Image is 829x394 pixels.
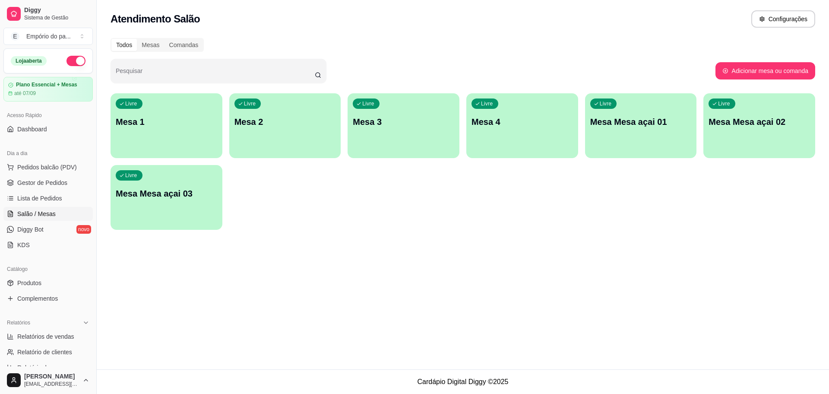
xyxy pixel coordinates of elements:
div: Todos [111,39,137,51]
p: Mesa 3 [353,116,454,128]
p: Livre [600,100,612,107]
div: Empório do pa ... [26,32,71,41]
span: Diggy Bot [17,225,44,234]
p: Livre [125,100,137,107]
p: Livre [244,100,256,107]
span: Relatórios [7,319,30,326]
span: Complementos [17,294,58,303]
span: Produtos [17,279,41,287]
button: Adicionar mesa ou comanda [715,62,815,79]
span: Pedidos balcão (PDV) [17,163,77,172]
button: [PERSON_NAME][EMAIL_ADDRESS][DOMAIN_NAME] [3,370,93,391]
p: Mesa Mesa açai 02 [709,116,810,128]
a: Relatórios de vendas [3,330,93,343]
a: Relatório de mesas [3,361,93,375]
a: DiggySistema de Gestão [3,3,93,24]
span: Sistema de Gestão [24,14,89,21]
span: KDS [17,241,30,249]
button: LivreMesa 4 [466,93,578,158]
a: Produtos [3,276,93,290]
button: LivreMesa 1 [111,93,222,158]
p: Livre [718,100,730,107]
a: Complementos [3,292,93,305]
span: [EMAIL_ADDRESS][DOMAIN_NAME] [24,381,79,388]
span: Gestor de Pedidos [17,178,67,187]
span: Salão / Mesas [17,210,56,218]
button: Select a team [3,28,93,45]
p: Mesa 4 [471,116,573,128]
div: Catálogo [3,262,93,276]
p: Mesa 2 [234,116,336,128]
a: Dashboard [3,122,93,136]
a: Lista de Pedidos [3,191,93,205]
a: Plano Essencial + Mesasaté 07/09 [3,77,93,102]
span: [PERSON_NAME] [24,373,79,381]
h2: Atendimento Salão [111,12,200,26]
a: KDS [3,238,93,252]
span: E [11,32,19,41]
div: Mesas [137,39,164,51]
article: Plano Essencial + Mesas [16,82,77,88]
a: Salão / Mesas [3,207,93,221]
p: Livre [125,172,137,179]
button: Alterar Status [66,56,85,66]
span: Lista de Pedidos [17,194,62,203]
div: Dia a dia [3,146,93,160]
input: Pesquisar [116,70,315,79]
button: LivreMesa Mesa açai 01 [585,93,697,158]
button: Pedidos balcão (PDV) [3,160,93,174]
a: Relatório de clientes [3,345,93,359]
a: Gestor de Pedidos [3,176,93,190]
p: Mesa Mesa açai 01 [590,116,692,128]
span: Relatório de clientes [17,348,72,356]
a: Diggy Botnovo [3,222,93,236]
div: Acesso Rápido [3,108,93,122]
p: Livre [362,100,374,107]
p: Mesa Mesa açai 03 [116,187,217,200]
button: LivreMesa 3 [348,93,459,158]
span: Relatórios de vendas [17,332,74,341]
span: Dashboard [17,125,47,133]
button: LivreMesa 2 [229,93,341,158]
div: Comandas [165,39,203,51]
footer: Cardápio Digital Diggy © 2025 [97,369,829,394]
article: até 07/09 [14,90,36,97]
button: Configurações [751,10,815,28]
p: Livre [481,100,493,107]
span: Diggy [24,6,89,14]
div: Loja aberta [11,56,47,66]
span: Relatório de mesas [17,363,70,372]
button: LivreMesa Mesa açai 02 [703,93,815,158]
button: LivreMesa Mesa açai 03 [111,165,222,230]
p: Mesa 1 [116,116,217,128]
